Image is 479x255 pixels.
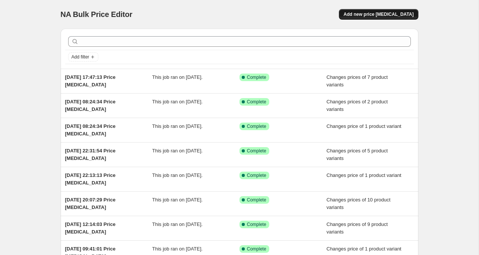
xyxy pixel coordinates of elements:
[247,123,266,129] span: Complete
[65,74,116,88] span: [DATE] 17:47:13 Price [MEDICAL_DATA]
[343,11,413,17] span: Add new price [MEDICAL_DATA]
[65,221,116,235] span: [DATE] 12:14:03 Price [MEDICAL_DATA]
[65,197,116,210] span: [DATE] 20:07:29 Price [MEDICAL_DATA]
[65,172,116,186] span: [DATE] 22:13:13 Price [MEDICAL_DATA]
[152,172,203,178] span: This job ran on [DATE].
[326,74,388,88] span: Changes prices of 7 product variants
[152,197,203,203] span: This job ran on [DATE].
[247,197,266,203] span: Complete
[152,99,203,104] span: This job ran on [DATE].
[326,221,388,235] span: Changes prices of 9 product variants
[339,9,418,20] button: Add new price [MEDICAL_DATA]
[152,148,203,154] span: This job ran on [DATE].
[65,148,116,161] span: [DATE] 22:31:54 Price [MEDICAL_DATA]
[326,148,388,161] span: Changes prices of 5 product variants
[326,172,401,178] span: Changes price of 1 product variant
[326,99,388,112] span: Changes prices of 2 product variants
[247,148,266,154] span: Complete
[326,197,391,210] span: Changes prices of 10 product variants
[247,246,266,252] span: Complete
[152,221,203,227] span: This job ran on [DATE].
[152,246,203,252] span: This job ran on [DATE].
[65,123,116,137] span: [DATE] 08:24:34 Price [MEDICAL_DATA]
[247,221,266,227] span: Complete
[247,99,266,105] span: Complete
[65,99,116,112] span: [DATE] 08:24:34 Price [MEDICAL_DATA]
[61,10,133,18] span: NA Bulk Price Editor
[326,123,401,129] span: Changes price of 1 product variant
[68,52,98,61] button: Add filter
[247,74,266,80] span: Complete
[72,54,89,60] span: Add filter
[326,246,401,252] span: Changes price of 1 product variant
[152,74,203,80] span: This job ran on [DATE].
[152,123,203,129] span: This job ran on [DATE].
[247,172,266,178] span: Complete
